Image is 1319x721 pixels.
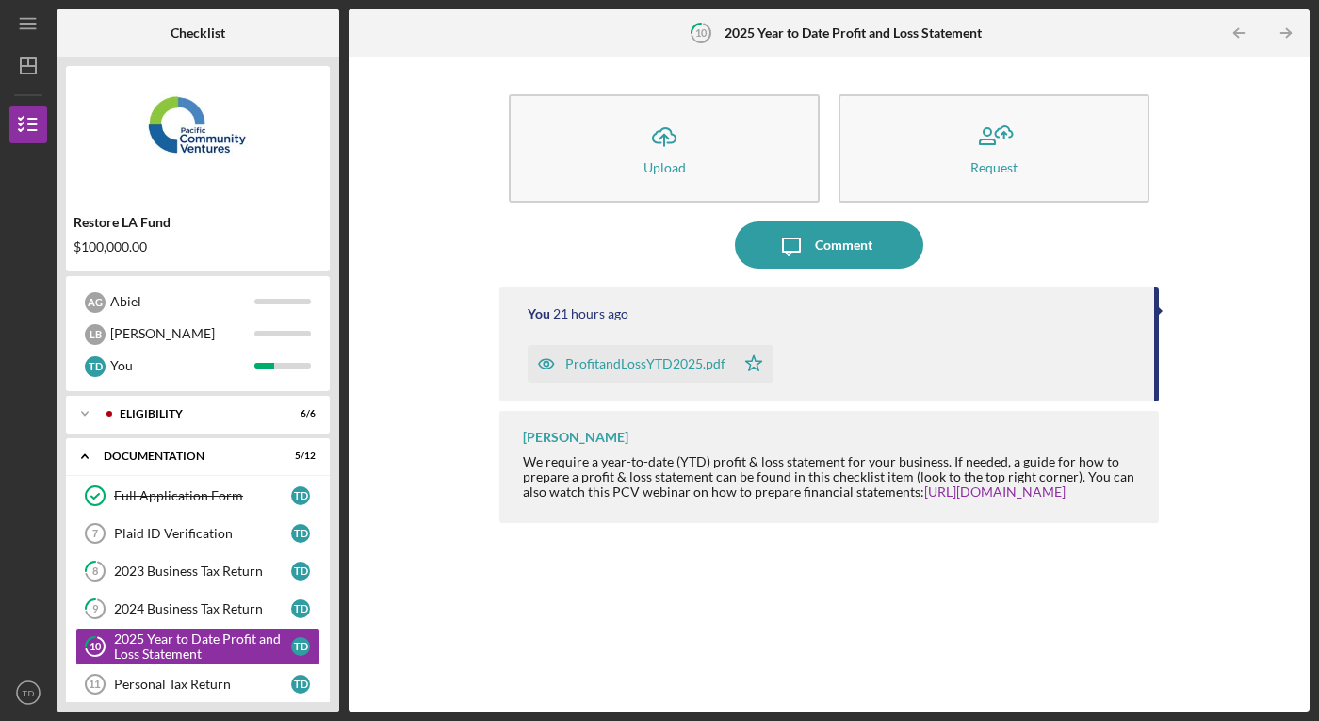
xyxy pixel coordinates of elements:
[114,631,291,662] div: 2025 Year to Date Profit and Loss Statement
[725,25,982,41] b: 2025 Year to Date Profit and Loss Statement
[291,524,310,543] div: T D
[291,599,310,618] div: T D
[92,603,99,615] tspan: 9
[85,292,106,313] div: A G
[528,306,550,321] div: You
[291,562,310,581] div: T D
[839,94,1149,203] button: Request
[75,552,320,590] a: 82023 Business Tax ReturnTD
[735,221,923,269] button: Comment
[291,486,310,505] div: T D
[523,430,628,445] div: [PERSON_NAME]
[282,451,316,462] div: 5 / 12
[114,677,291,692] div: Personal Tax Return
[565,356,725,371] div: ProfitandLossYTD2025.pdf
[291,675,310,694] div: T D
[815,221,872,269] div: Comment
[66,75,330,188] img: Product logo
[85,356,106,377] div: T D
[110,318,254,350] div: [PERSON_NAME]
[75,590,320,628] a: 92024 Business Tax ReturnTD
[643,160,686,174] div: Upload
[9,674,47,712] button: TD
[114,526,291,541] div: Plaid ID Verification
[92,565,98,578] tspan: 8
[171,25,225,41] b: Checklist
[528,345,773,383] button: ProfitandLossYTD2025.pdf
[90,641,102,653] tspan: 10
[509,94,820,203] button: Upload
[75,515,320,552] a: 7Plaid ID VerificationTD
[114,488,291,503] div: Full Application Form
[924,483,1066,500] a: [URL][DOMAIN_NAME]
[694,26,707,39] tspan: 10
[75,665,320,703] a: 11Personal Tax ReturnTD
[75,477,320,515] a: Full Application FormTD
[23,688,35,698] text: TD
[104,451,269,462] div: Documentation
[89,679,100,690] tspan: 11
[92,528,98,539] tspan: 7
[110,286,254,318] div: Abiel
[291,637,310,656] div: T D
[73,215,322,230] div: Restore LA Fund
[110,350,254,382] div: You
[114,601,291,616] div: 2024 Business Tax Return
[120,408,269,419] div: Eligibility
[553,306,628,321] time: 2025-10-06 20:25
[970,160,1018,174] div: Request
[73,239,322,254] div: $100,000.00
[523,454,1140,500] div: We require a year-to-date (YTD) profit & loss statement for your business. If needed, a guide for...
[282,408,316,419] div: 6 / 6
[85,324,106,345] div: L B
[114,564,291,579] div: 2023 Business Tax Return
[75,628,320,665] a: 102025 Year to Date Profit and Loss StatementTD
